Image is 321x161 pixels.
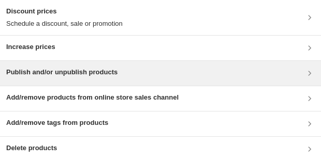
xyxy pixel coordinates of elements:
[6,143,57,153] h3: Delete products
[6,67,118,77] h3: Publish and/or unpublish products
[6,42,55,52] h3: Increase prices
[6,92,179,103] h3: Add/remove products from online store sales channel
[6,19,123,29] p: Schedule a discount, sale or promotion
[6,118,108,128] h3: Add/remove tags from products
[6,6,123,17] h3: Discount prices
